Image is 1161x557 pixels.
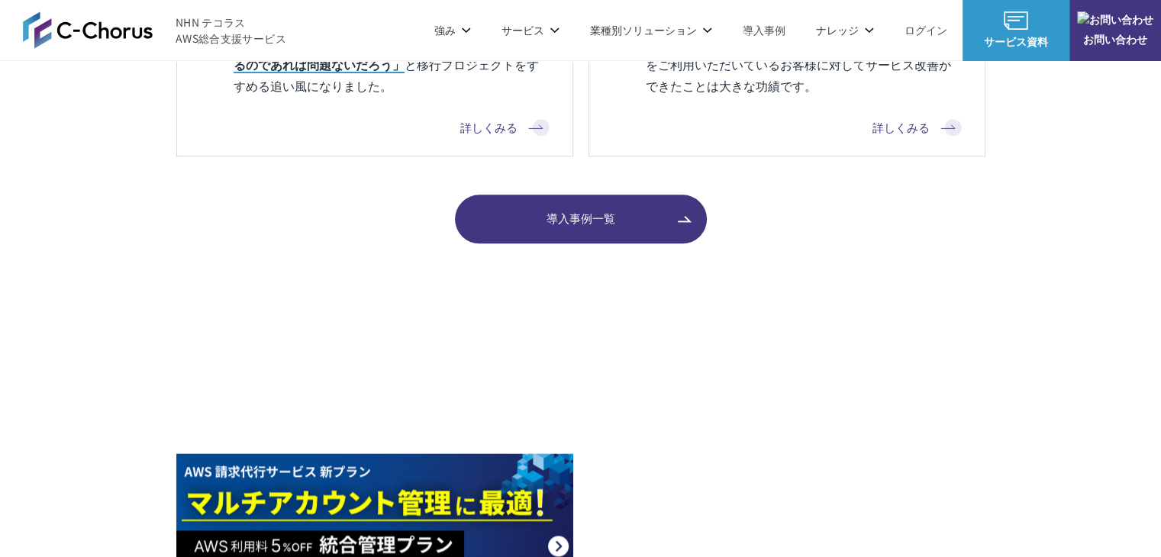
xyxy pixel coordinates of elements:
[501,22,560,38] p: サービス
[176,335,573,442] img: Google Cloud利用料 最大15%OFFキャンペーン 2025年10月31日申込まで
[590,22,712,38] p: 業種別ソリューション
[816,22,874,38] p: ナレッジ
[743,22,785,38] a: 導入事例
[23,11,286,48] a: AWS総合支援サービス C-Chorus NHN テコラスAWS総合支援サービス
[455,210,707,227] span: 導入事例一覧
[963,34,1069,50] span: サービス資料
[589,335,985,442] img: AWS&Google Cloudセット契約割引
[176,14,286,47] span: NHN テコラス AWS総合支援サービス
[1004,11,1028,30] img: AWS総合支援サービス C-Chorus サービス資料
[1077,11,1153,27] img: お問い合わせ
[23,11,153,48] img: AWS総合支援サービス C-Chorus
[434,22,471,38] p: 強み
[1069,31,1161,47] span: お問い合わせ
[460,119,550,137] a: 詳しくみる
[905,22,947,38] a: ログイン
[234,34,545,73] em: 「NHN テコラス社と一緒に対応するのであれば問題ないだろう」
[455,195,707,243] a: 導入事例一覧
[872,119,962,137] a: 詳しくみる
